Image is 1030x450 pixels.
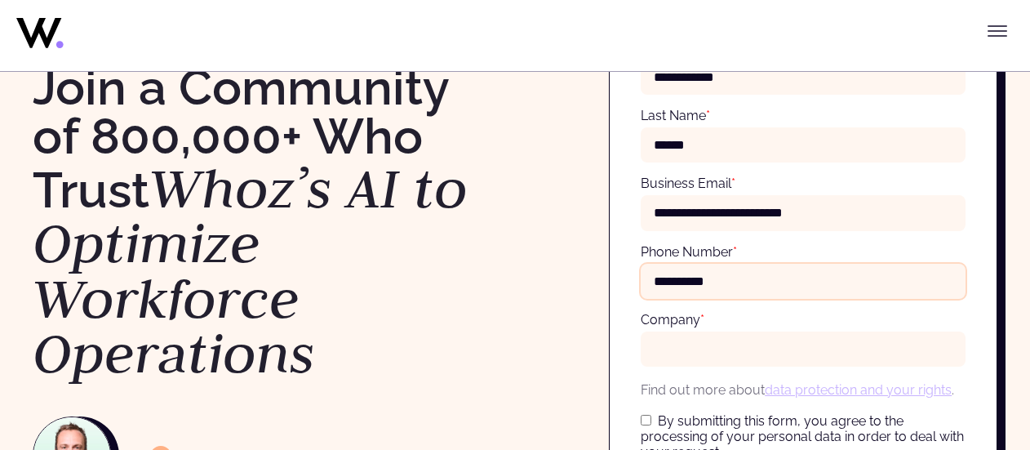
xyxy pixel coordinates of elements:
button: Toggle menu [981,15,1014,47]
label: Business Email [641,176,735,191]
em: Whoz’s AI to Optimize Workforce Operations [33,152,468,390]
label: Phone Number [641,244,737,260]
input: By submitting this form, you agree to the processing of your personal data in order to deal with ... [641,415,651,425]
h1: Join a Community of 800,000+ Who Trust [33,63,499,381]
label: Last Name [641,108,710,123]
a: data protection and your rights [765,382,952,398]
label: Company [641,312,704,327]
iframe: Chatbot [922,342,1007,427]
p: Find out more about . [641,380,966,400]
